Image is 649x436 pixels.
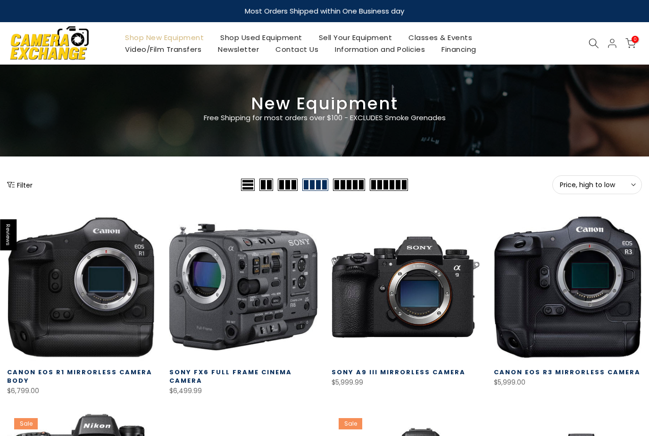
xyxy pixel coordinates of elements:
span: 0 [632,36,639,43]
a: Classes & Events [400,32,481,43]
a: Contact Us [267,43,327,55]
p: Free Shipping for most orders over $100 - EXCLUDES Smoke Grenades [148,112,501,123]
a: Canon EOS R3 Mirrorless Camera [494,368,641,377]
span: Price, high to low [560,181,634,189]
a: Sony FX6 Full Frame Cinema Camera [169,368,292,385]
a: 0 [625,38,636,49]
a: Information and Policies [327,43,433,55]
a: Video/Film Transfers [117,43,210,55]
a: Newsletter [210,43,267,55]
a: Sell Your Equipment [310,32,400,43]
a: Canon EOS R1 Mirrorless Camera Body [7,368,152,385]
div: $5,999.99 [332,377,480,388]
div: $6,799.00 [7,385,155,397]
strong: Most Orders Shipped within One Business day [245,6,404,16]
h3: New Equipment [7,98,642,110]
a: Financing [433,43,485,55]
div: $6,499.99 [169,385,317,397]
button: Price, high to low [552,175,642,194]
a: Shop Used Equipment [212,32,311,43]
button: Show filters [7,180,33,189]
a: Sony a9 III Mirrorless Camera [332,368,466,377]
a: Shop New Equipment [117,32,212,43]
div: $5,999.00 [494,377,642,388]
